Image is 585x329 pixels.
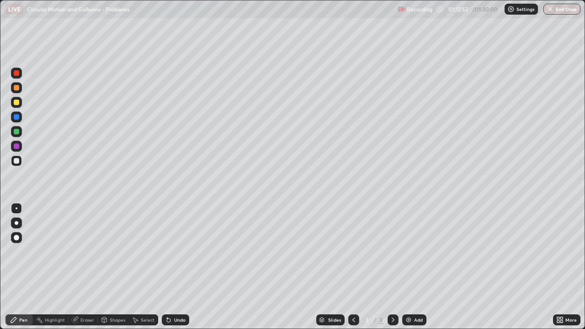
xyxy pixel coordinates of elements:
img: class-settings-icons [507,5,515,13]
img: recording.375f2c34.svg [398,5,405,13]
div: More [565,318,577,322]
div: 3 [363,317,372,323]
div: Shapes [110,318,125,322]
img: add-slide-button [405,316,412,324]
div: Select [141,318,154,322]
div: / [374,317,377,323]
p: LIVE [8,5,21,13]
div: Add [414,318,423,322]
div: Slides [328,318,341,322]
button: End Class [543,4,580,15]
p: Circular Motion and Collsions - Problems [27,5,129,13]
p: Recording [407,6,432,13]
div: Highlight [45,318,65,322]
div: 3 [378,316,384,324]
div: Undo [174,318,186,322]
div: Eraser [80,318,94,322]
p: Settings [516,7,534,11]
img: end-class-cross [547,5,554,13]
div: Pen [19,318,27,322]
